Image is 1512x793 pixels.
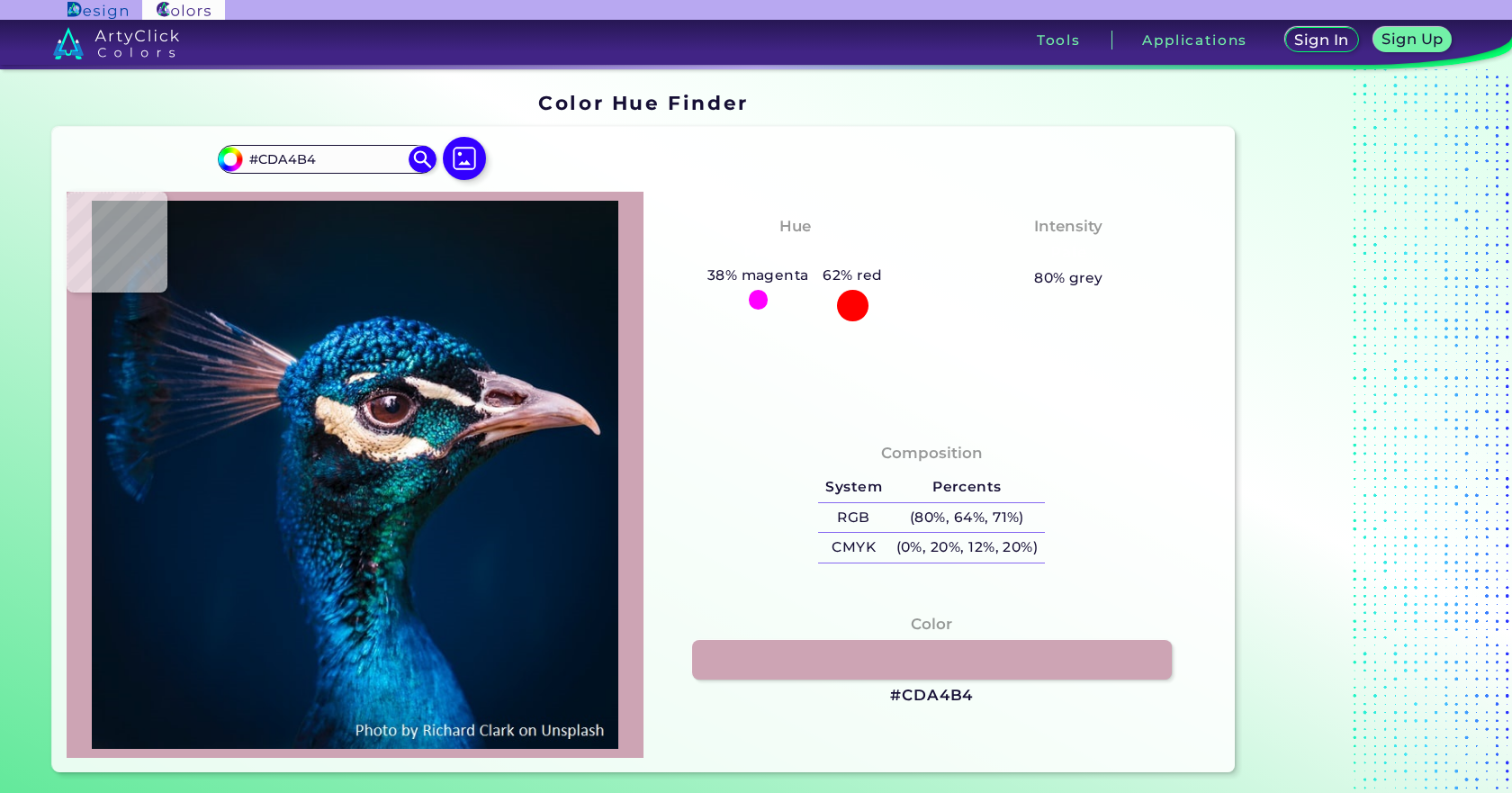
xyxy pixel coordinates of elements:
[889,533,1045,563] h5: (0%, 20%, 12%, 20%)
[911,611,952,637] h4: Color
[818,473,888,502] h5: System
[1294,32,1348,47] h5: Sign In
[1034,266,1103,290] h5: 80% grey
[243,148,410,172] input: type color..
[1242,85,1467,779] iframe: Advertisement
[700,264,816,287] h5: 38% magenta
[1142,33,1247,47] h3: Applications
[1285,27,1359,52] a: Sign In
[409,146,436,173] img: icon search
[736,242,854,264] h3: Pinkish Red
[818,533,888,563] h5: CMYK
[779,213,811,239] h4: Hue
[1043,242,1094,264] h3: Pale
[890,685,973,707] h3: #CDA4B4
[53,27,180,59] img: logo_artyclick_colors_white.svg
[1381,32,1443,46] h5: Sign Up
[818,503,888,533] h5: RGB
[889,473,1045,502] h5: Percents
[76,201,634,748] img: img_pavlin.jpg
[881,440,983,466] h4: Composition
[1037,33,1081,47] h3: Tools
[538,89,748,116] h1: Color Hue Finder
[1034,213,1102,239] h4: Intensity
[67,2,128,19] img: ArtyClick Design logo
[1373,27,1453,52] a: Sign Up
[443,137,486,180] img: icon picture
[889,503,1045,533] h5: (80%, 64%, 71%)
[816,264,890,287] h5: 62% red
